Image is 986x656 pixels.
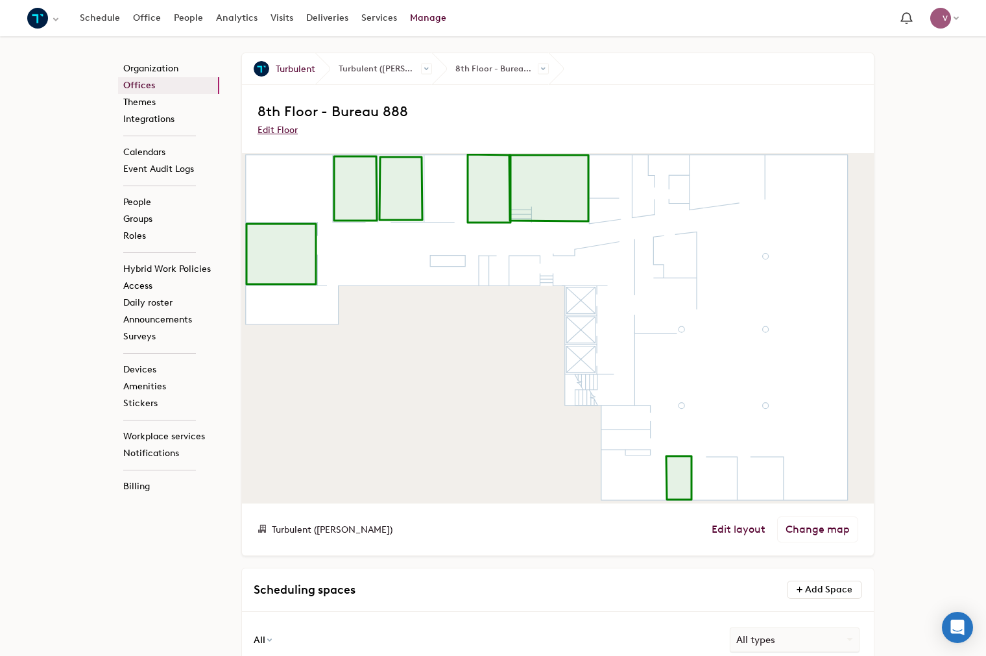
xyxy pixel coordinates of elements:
[300,6,355,30] a: Deliveries
[118,395,219,412] a: Stickers
[118,311,219,328] a: Announcements
[403,6,453,30] a: Manage
[167,6,210,30] a: People
[118,278,219,295] a: Access
[118,295,219,311] a: Daily roster
[930,8,951,29] div: SV
[118,144,219,161] a: Calendars
[355,6,403,30] a: Services
[118,77,219,94] a: Offices
[118,445,219,462] a: Notifications
[118,328,219,345] a: Surveys
[895,6,919,30] a: Notification bell navigates to notifications page
[118,60,219,77] a: Organization
[118,211,219,228] a: Groups
[315,53,432,84] span: Turbulent ([PERSON_NAME])
[118,361,219,378] a: Devices
[254,580,571,600] h3: Scheduling spaces
[118,228,219,245] a: Roles
[787,581,862,599] button: Add Space
[118,194,219,211] a: People
[254,636,265,645] span: All
[118,261,219,278] a: Hybrid Work Policies
[942,612,973,643] div: Open Intercom Messenger
[126,6,167,30] a: Office
[712,523,765,536] a: Edit layout
[118,478,219,495] a: Billing
[898,10,915,27] span: Notification bell navigates to notifications page
[242,53,315,84] a: Turbulent Turbulent
[118,378,219,395] a: Amenities
[210,6,264,30] a: Analytics
[924,5,965,32] button: SV
[930,8,951,29] div: Sebastien Verardo
[254,61,269,77] img: Turbulent
[432,53,549,84] span: 8th Floor - Bureau 888
[21,4,67,33] button: Select an organization - Turbulent currently selected
[118,428,219,445] a: Workplace services
[272,524,392,535] span: Turbulent ([PERSON_NAME])
[777,516,858,542] a: Change map
[258,103,408,120] span: 8th Floor - Bureau 888
[805,584,852,595] span: Add Space
[264,6,300,30] a: Visits
[73,6,126,30] a: Schedule
[118,161,219,178] a: Event Audit Logs
[118,111,219,128] a: Integrations
[118,94,219,111] a: Themes
[276,62,315,76] span: Turbulent
[258,125,298,136] a: Edit Floor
